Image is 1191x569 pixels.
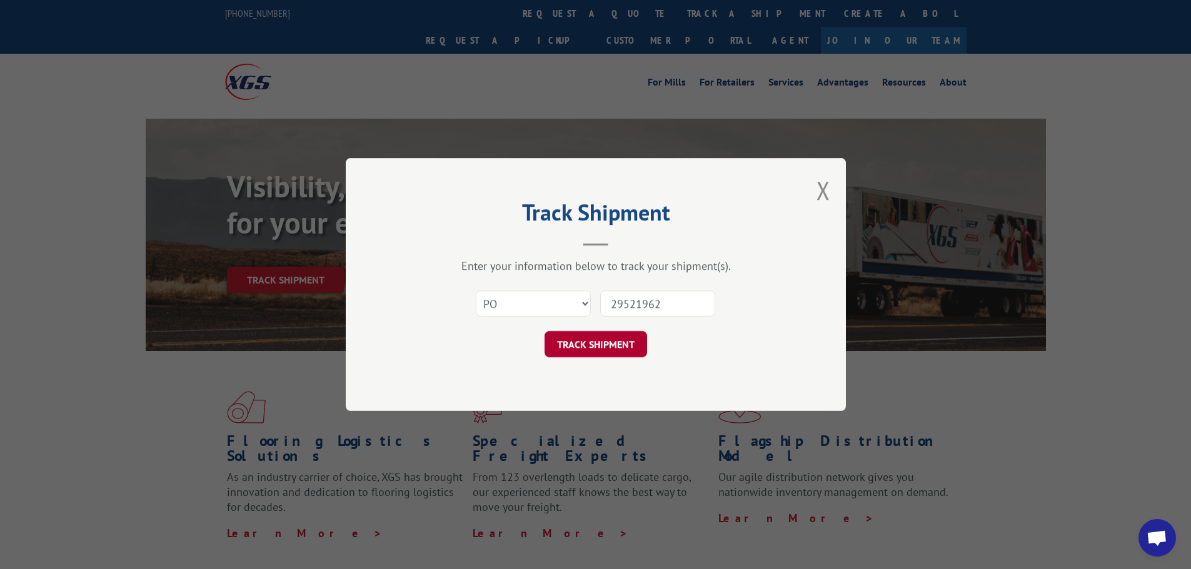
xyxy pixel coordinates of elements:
button: TRACK SHIPMENT [545,331,647,357]
button: Close modal [817,174,830,207]
div: Open chat [1138,519,1176,557]
div: Enter your information below to track your shipment(s). [408,259,783,273]
h2: Track Shipment [408,204,783,227]
input: Number(s) [600,290,715,317]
